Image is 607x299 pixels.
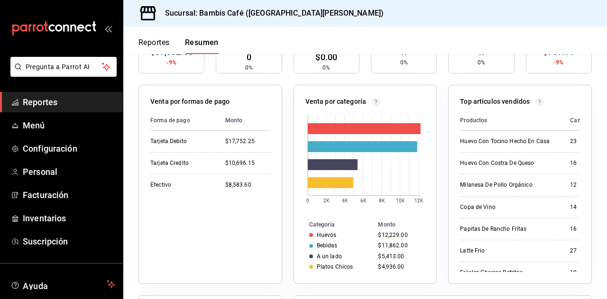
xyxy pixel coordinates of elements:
[570,269,594,277] div: 19
[317,253,342,260] div: A un lado
[323,198,330,203] text: 2K
[460,181,555,189] div: Milanesa De Pollo Orgánico
[570,247,594,255] div: 27
[23,235,115,248] span: Suscripción
[378,263,421,270] div: $4,936.00
[23,142,115,155] span: Configuración
[157,8,384,19] h3: Sucursal: Bambis Café ([GEOGRAPHIC_DATA][PERSON_NAME])
[104,25,112,32] button: open_drawer_menu
[247,51,251,63] span: 0
[150,181,210,189] div: Efectivo
[23,165,115,178] span: Personal
[378,253,421,260] div: $5,413.00
[317,242,338,249] div: Bebidas
[460,97,530,107] p: Top artículos vendidos
[150,110,218,131] th: Forma de pago
[315,51,337,63] span: $0.00
[570,137,594,145] div: 23
[570,181,594,189] div: 12
[306,198,309,203] text: 0
[305,97,367,107] p: Venta por categoría
[378,242,421,249] div: $11,862.00
[414,198,423,203] text: 12K
[460,110,562,131] th: Productos
[23,119,115,132] span: Menú
[23,212,115,225] span: Inventarios
[378,232,421,238] div: $12,229.00
[225,181,270,189] div: $8,583.60
[150,97,230,107] p: Venta por formas de pago
[218,110,270,131] th: Monto
[460,159,555,167] div: Huevo Con Costra De Queso
[379,198,385,203] text: 8K
[460,137,555,145] div: Huevo Con Tocino Hecho En Casa
[7,69,117,79] a: Pregunta a Parrot AI
[23,96,115,109] span: Reportes
[150,137,210,145] div: Tarjeta Debito
[225,137,270,145] div: $17,752.25
[138,38,219,54] div: navigation tabs
[185,38,219,54] button: Resumen
[225,159,270,167] div: $10,696.15
[478,58,485,67] span: 0%
[138,38,170,54] button: Reportes
[460,203,555,211] div: Copa de Vino
[23,279,103,290] span: Ayuda
[570,225,594,233] div: 16
[10,57,117,77] button: Pregunta a Parrot AI
[317,232,337,238] div: Huevos
[150,159,210,167] div: Tarjeta Credito
[322,63,330,72] span: 0%
[245,63,253,72] span: 0%
[294,219,375,230] th: Categoría
[26,62,102,72] span: Pregunta a Parrot AI
[460,225,555,233] div: Papitas De Rancho Fritas
[23,189,115,201] span: Facturación
[562,110,602,131] th: Cantidad
[460,247,555,255] div: Latte Frio
[570,203,594,211] div: 14
[395,198,405,203] text: 10K
[554,58,563,67] span: -9%
[374,219,436,230] th: Monto
[342,198,348,203] text: 4K
[360,198,367,203] text: 6K
[166,58,176,67] span: -9%
[317,263,353,270] div: Platos Chicos
[400,58,408,67] span: 0%
[570,159,594,167] div: 16
[460,269,555,277] div: Frijoles Charros Refritos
